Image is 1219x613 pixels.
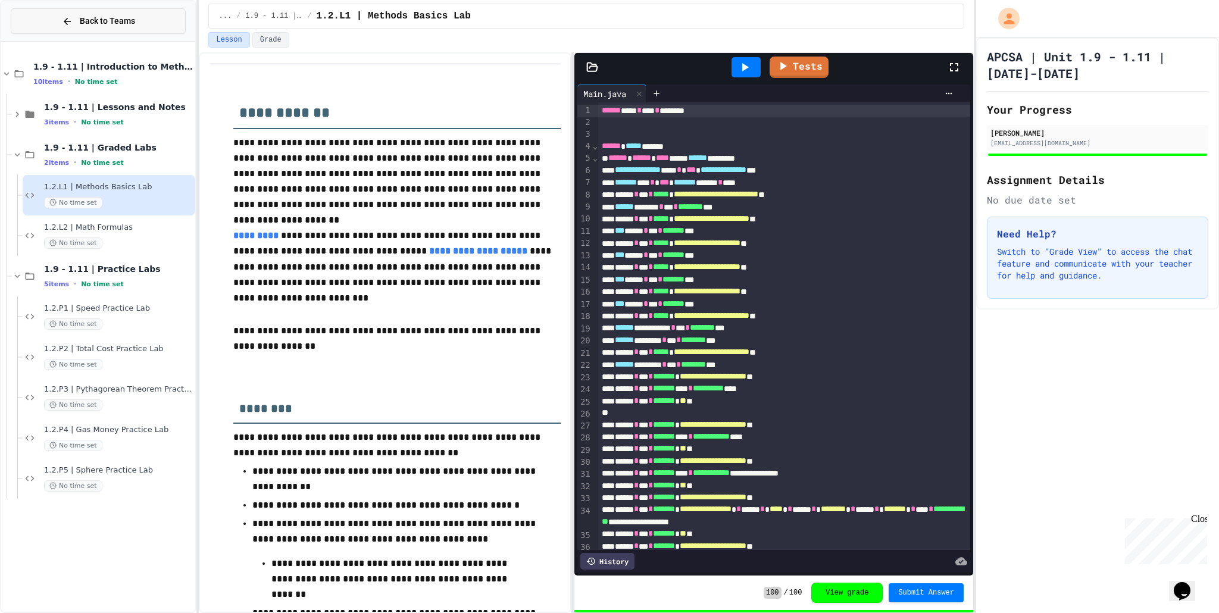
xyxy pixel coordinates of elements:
div: 3 [577,129,592,140]
h1: APCSA | Unit 1.9 - 1.11 | [DATE]-[DATE] [987,48,1208,82]
div: 13 [577,250,592,262]
div: 14 [577,262,592,274]
span: 1.2.P2 | Total Cost Practice Lab [44,344,193,354]
span: No time set [44,359,102,370]
div: 2 [577,117,592,129]
span: • [74,279,76,289]
span: No time set [81,118,124,126]
span: • [74,117,76,127]
div: 27 [577,420,592,432]
div: 31 [577,468,592,480]
div: 12 [577,237,592,249]
button: Back to Teams [11,8,186,34]
div: 20 [577,335,592,347]
iframe: chat widget [1169,565,1207,601]
span: 1.2.L1 | Methods Basics Lab [317,9,471,23]
span: 5 items [44,280,69,288]
div: 26 [577,408,592,420]
h3: Need Help? [997,227,1198,241]
div: Chat with us now!Close [5,5,82,76]
span: 1.2.P5 | Sphere Practice Lab [44,465,193,476]
div: History [580,553,634,570]
span: 1.9 - 1.11 | Graded Labs [44,142,193,153]
div: 9 [577,201,592,213]
span: No time set [81,159,124,167]
div: 4 [577,140,592,152]
div: 22 [577,359,592,371]
div: 23 [577,372,592,384]
span: No time set [44,318,102,330]
div: 6 [577,165,592,177]
div: 7 [577,177,592,189]
button: Lesson [208,32,249,48]
div: 21 [577,348,592,359]
span: / [236,11,240,21]
button: Grade [252,32,289,48]
button: Submit Answer [889,583,964,602]
span: 1.2.P4 | Gas Money Practice Lab [44,425,193,435]
span: No time set [44,440,102,451]
div: 10 [577,213,592,225]
div: 5 [577,152,592,164]
span: No time set [44,399,102,411]
span: Back to Teams [80,15,135,27]
span: 1.2.L2 | Math Formulas [44,223,193,233]
span: No time set [75,78,118,86]
p: Switch to "Grade View" to access the chat feature and communicate with your teacher for help and ... [997,246,1198,282]
span: 10 items [33,78,63,86]
span: 1.9 - 1.11 | Lessons and Notes [44,102,193,112]
div: 25 [577,396,592,408]
div: No due date set [987,193,1208,207]
span: ... [218,11,232,21]
span: No time set [44,237,102,249]
iframe: chat widget [1120,514,1207,564]
div: 1 [577,105,592,117]
span: Submit Answer [898,588,954,598]
div: 35 [577,530,592,542]
span: No time set [44,480,102,492]
span: • [74,158,76,167]
span: 1.9 - 1.11 | Graded Labs [245,11,302,21]
span: / [784,588,788,598]
span: 1.9 - 1.11 | Introduction to Methods [33,61,193,72]
div: 15 [577,274,592,286]
div: 17 [577,299,592,311]
span: No time set [81,280,124,288]
div: 24 [577,384,592,396]
div: 33 [577,493,592,505]
span: 3 items [44,118,69,126]
div: 16 [577,286,592,298]
div: 18 [577,311,592,323]
span: 1.9 - 1.11 | Practice Labs [44,264,193,274]
div: My Account [986,5,1023,32]
div: 32 [577,481,592,493]
span: 100 [789,588,802,598]
div: Main.java [577,87,632,100]
div: 34 [577,505,592,530]
div: 19 [577,323,592,335]
div: Main.java [577,85,647,102]
div: 36 [577,542,592,553]
div: 8 [577,189,592,201]
span: 2 items [44,159,69,167]
div: [PERSON_NAME] [990,127,1205,138]
h2: Assignment Details [987,171,1208,188]
div: 11 [577,226,592,237]
span: Fold line [592,153,598,162]
div: [EMAIL_ADDRESS][DOMAIN_NAME] [990,139,1205,148]
span: 1.2.L1 | Methods Basics Lab [44,182,193,192]
div: 29 [577,445,592,456]
div: 28 [577,432,592,444]
a: Tests [770,57,829,78]
span: • [68,77,70,86]
h2: Your Progress [987,101,1208,118]
span: / [307,11,311,21]
span: 1.2.P1 | Speed Practice Lab [44,304,193,314]
span: Fold line [592,141,598,151]
button: View grade [811,583,883,603]
span: 1.2.P3 | Pythagorean Theorem Practice Lab [44,384,193,395]
span: No time set [44,197,102,208]
span: 100 [764,587,782,599]
div: 30 [577,456,592,468]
